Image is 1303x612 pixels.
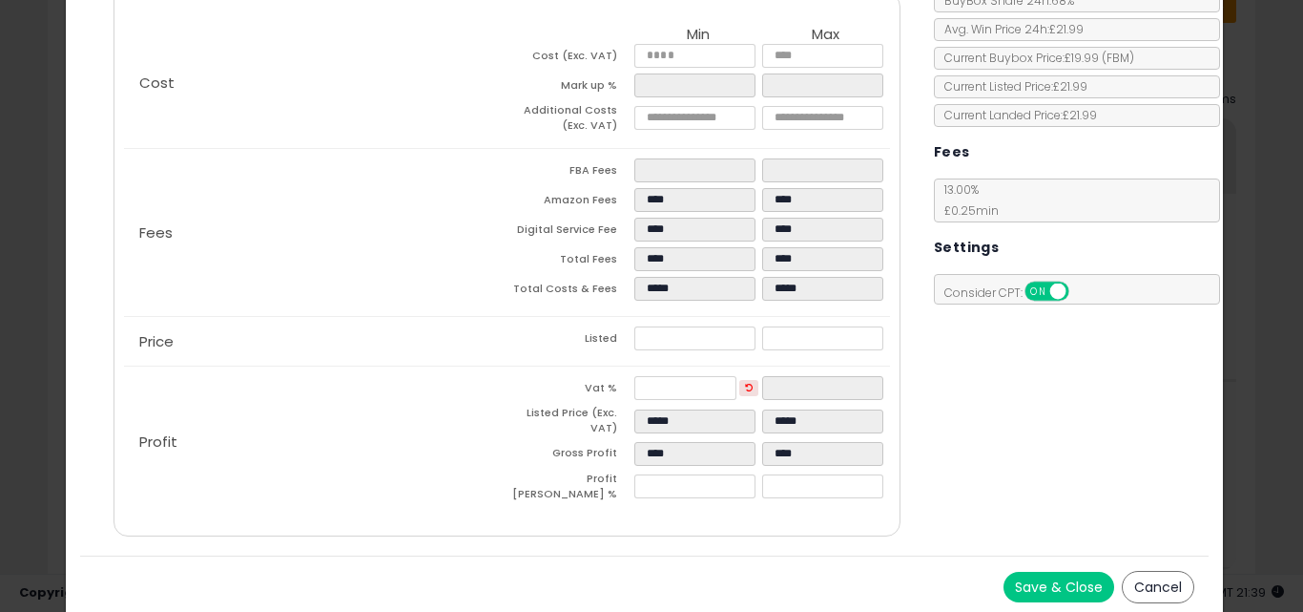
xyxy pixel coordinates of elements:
p: Cost [124,75,507,91]
span: 13.00 % [935,181,999,219]
span: £0.25 min [935,202,999,219]
p: Fees [124,225,507,241]
span: £19.99 [1065,50,1134,66]
p: Profit [124,434,507,450]
td: Mark up % [507,74,634,103]
span: Consider CPT: [935,285,1094,301]
span: Current Listed Price: £21.99 [935,78,1087,95]
td: Cost (Exc. VAT) [507,44,634,74]
span: Avg. Win Price 24h: £21.99 [935,21,1084,37]
span: ON [1026,284,1050,300]
td: Profit [PERSON_NAME] % [507,472,634,507]
td: Listed [507,327,634,356]
h5: Fees [934,140,970,164]
h5: Settings [934,236,999,260]
td: Additional Costs (Exc. VAT) [507,103,634,138]
button: Cancel [1122,571,1194,603]
td: Listed Price (Exc. VAT) [507,406,634,441]
span: OFF [1065,284,1096,300]
th: Min [634,27,762,44]
td: Total Fees [507,247,634,277]
td: Vat % [507,376,634,406]
td: FBA Fees [507,158,634,188]
th: Max [762,27,890,44]
td: Total Costs & Fees [507,277,634,306]
td: Digital Service Fee [507,218,634,247]
button: Save & Close [1003,572,1114,602]
td: Amazon Fees [507,188,634,218]
span: Current Landed Price: £21.99 [935,107,1097,123]
p: Price [124,334,507,349]
td: Gross Profit [507,442,634,472]
span: ( FBM ) [1102,50,1134,66]
span: Current Buybox Price: [935,50,1134,66]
